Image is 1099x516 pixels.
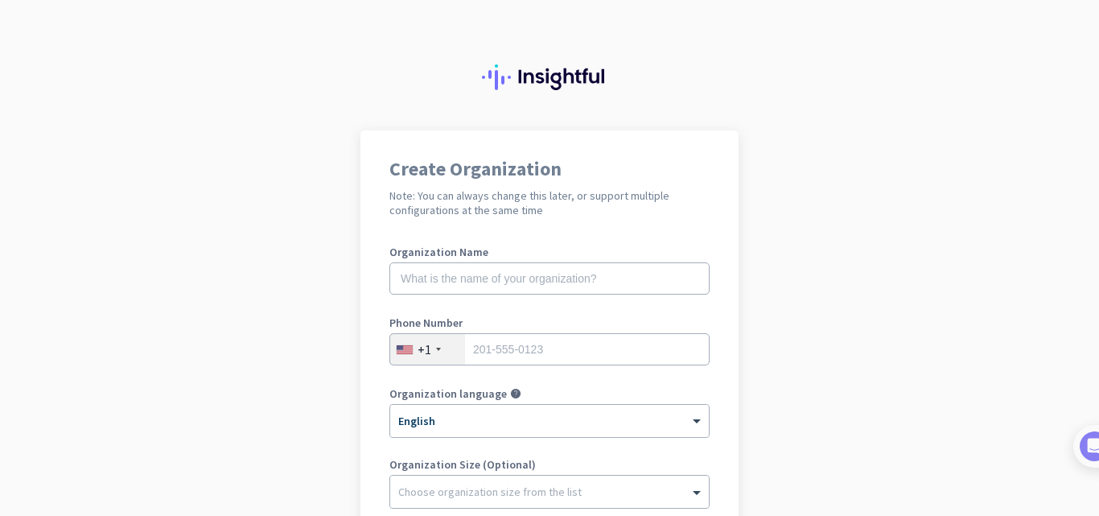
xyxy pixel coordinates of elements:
i: help [510,388,521,399]
input: What is the name of your organization? [389,262,710,295]
input: 201-555-0123 [389,333,710,365]
label: Organization language [389,388,507,399]
label: Phone Number [389,317,710,328]
img: Insightful [482,64,617,90]
label: Organization Name [389,246,710,258]
div: +1 [418,341,431,357]
h2: Note: You can always change this later, or support multiple configurations at the same time [389,188,710,217]
label: Organization Size (Optional) [389,459,710,470]
h1: Create Organization [389,159,710,179]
